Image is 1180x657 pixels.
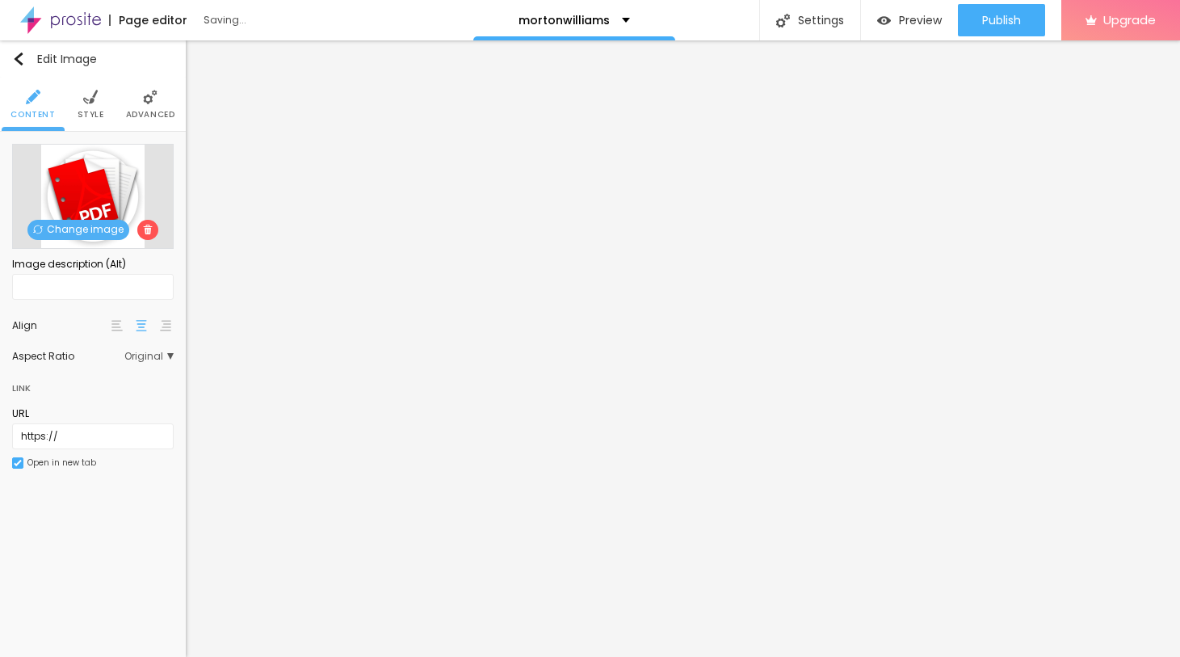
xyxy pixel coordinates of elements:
[1103,13,1156,27] span: Upgrade
[160,320,171,331] img: paragraph-right-align.svg
[124,352,174,361] span: Original
[27,459,96,467] div: Open in new tab
[12,321,109,331] div: Align
[958,4,1045,36] button: Publish
[27,220,129,240] span: Change image
[861,4,958,36] button: Preview
[10,111,55,119] span: Content
[126,111,175,119] span: Advanced
[982,14,1021,27] span: Publish
[12,53,25,65] img: Icone
[111,320,123,331] img: paragraph-left-align.svg
[776,14,790,27] img: Icone
[26,90,40,104] img: Icone
[877,14,891,27] img: view-1.svg
[12,257,174,272] div: Image description (Alt)
[33,225,43,234] img: Icone
[109,15,187,26] div: Page editor
[83,90,98,104] img: Icone
[14,459,22,467] img: Icone
[204,15,389,25] div: Saving...
[78,111,104,119] span: Style
[12,379,31,397] div: Link
[899,14,942,27] span: Preview
[186,40,1180,657] iframe: Editor
[143,90,157,104] img: Icone
[12,352,124,361] div: Aspect Ratio
[519,15,610,26] p: mortonwilliams
[143,225,153,234] img: Icone
[12,53,97,65] div: Edit Image
[12,406,174,421] div: URL
[136,320,147,331] img: paragraph-center-align.svg
[12,369,174,398] div: Link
